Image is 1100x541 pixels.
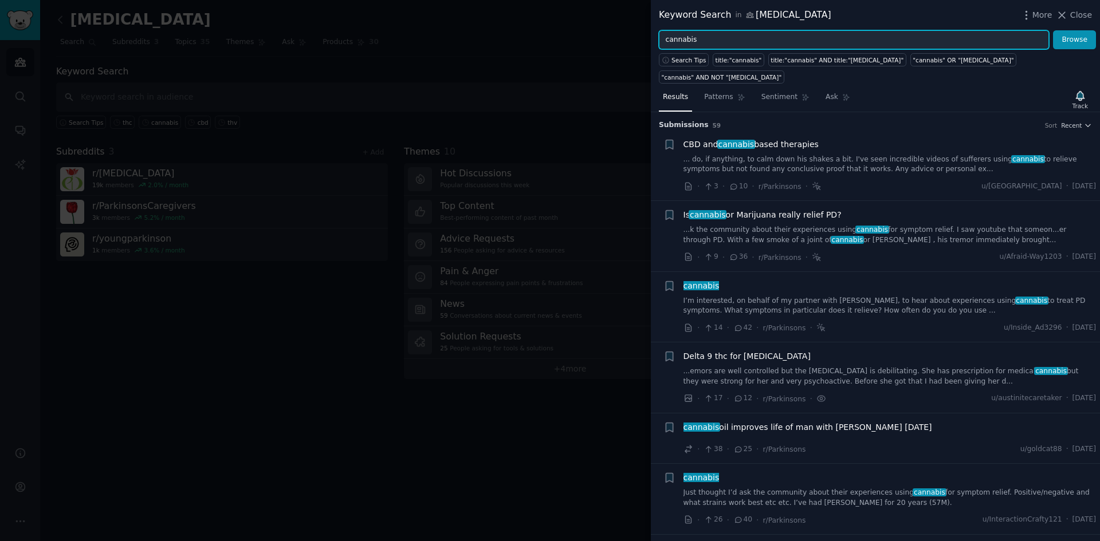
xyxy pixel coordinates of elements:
span: cannabis [1011,155,1044,163]
a: Patterns [700,88,749,112]
a: ... do, if anything, to calm down his shakes a bit. I've seen incredible videos of sufferers usin... [683,155,1097,175]
span: cannabis [1034,367,1067,375]
span: cannabis [682,473,720,482]
span: · [1066,515,1068,525]
span: r/Parkinsons [763,324,806,332]
a: Sentiment [757,88,814,112]
span: 26 [704,515,722,525]
a: Ask [822,88,854,112]
span: · [806,180,808,192]
span: r/Parkinsons [759,254,802,262]
span: · [806,251,808,263]
span: · [727,322,729,334]
span: · [756,514,759,526]
span: cannabis [1015,297,1048,305]
span: · [756,443,759,455]
span: cannabis [831,236,864,244]
button: Recent [1061,121,1092,129]
span: Close [1070,9,1092,21]
a: cannabis [683,472,720,484]
span: · [697,393,700,405]
span: cannabis [682,281,720,290]
button: Search Tips [659,53,709,66]
span: [DATE] [1072,181,1096,192]
a: title:"cannabis" AND title:"[MEDICAL_DATA]" [768,53,906,66]
span: · [722,251,725,263]
a: cannabisoil improves life of man with [PERSON_NAME] [DATE] [683,421,932,433]
span: cannabis [689,210,726,219]
span: · [697,514,700,526]
span: [DATE] [1072,393,1096,404]
span: · [1066,393,1068,404]
a: Delta 9 thc for [MEDICAL_DATA] [683,350,811,362]
span: · [1066,323,1068,333]
span: r/Parkinsons [759,183,802,191]
span: Patterns [704,92,733,102]
span: · [810,393,812,405]
div: Track [1072,102,1088,110]
span: · [727,443,729,455]
span: u/Afraid-Way1203 [1000,252,1062,262]
span: 14 [704,323,722,333]
span: cannabis [855,226,889,234]
span: · [697,322,700,334]
a: Just thought I’d ask the community about their experiences usingcannabisfor symptom relief. Posit... [683,488,1097,508]
button: Close [1056,9,1092,21]
span: [DATE] [1072,444,1096,455]
span: cannabis [682,422,720,432]
span: 59 [713,122,721,129]
input: Try a keyword related to your business [659,30,1049,50]
a: cannabis [683,280,720,292]
span: 42 [733,323,752,333]
span: 3 [704,181,718,192]
span: r/Parkinsons [763,395,806,403]
button: Track [1068,88,1092,112]
span: · [1066,252,1068,262]
span: Results [663,92,688,102]
span: u/goldcat88 [1020,444,1062,455]
span: · [697,443,700,455]
span: · [752,251,754,263]
span: · [727,514,729,526]
span: r/Parkinsons [763,445,806,453]
span: · [756,322,759,334]
span: 38 [704,444,722,455]
span: u/Inside_Ad3296 [1004,323,1062,333]
span: Search Tips [671,56,706,64]
a: ...k the community about their experiences usingcannabisfor symptom relief. I saw youtube that so... [683,225,1097,245]
a: Results [659,88,692,112]
a: CBD andcannabisbased therapies [683,139,819,151]
a: title:"cannabis" [713,53,764,66]
span: Is or Marijuana really relief PD? [683,209,842,221]
span: · [697,251,700,263]
a: "cannabis" OR "[MEDICAL_DATA]" [910,53,1016,66]
span: More [1032,9,1052,21]
span: · [1066,181,1068,192]
span: 17 [704,393,722,404]
a: Iscannabisor Marijuana really relief PD? [683,209,842,221]
span: 12 [733,393,752,404]
div: Keyword Search [MEDICAL_DATA] [659,8,831,22]
span: CBD and based therapies [683,139,819,151]
a: I’m interested, on behalf of my partner with [PERSON_NAME], to hear about experiences usingcannab... [683,296,1097,316]
span: 10 [729,181,748,192]
span: 9 [704,252,718,262]
span: oil improves life of man with [PERSON_NAME] [DATE] [683,421,932,433]
span: cannabis [717,140,755,149]
a: ...emors are well controlled but the [MEDICAL_DATA] is debilitating. She has prescription for med... [683,366,1097,386]
span: u/[GEOGRAPHIC_DATA] [981,181,1062,192]
button: More [1020,9,1052,21]
div: "cannabis" OR "[MEDICAL_DATA]" [913,56,1013,64]
span: · [697,180,700,192]
span: Sentiment [761,92,797,102]
span: · [810,322,812,334]
span: · [756,393,759,405]
div: title:"cannabis" AND title:"[MEDICAL_DATA]" [771,56,903,64]
button: Browse [1053,30,1096,50]
span: · [1066,444,1068,455]
div: "cannabis" AND NOT "[MEDICAL_DATA]" [662,73,782,81]
span: r/Parkinsons [763,516,806,524]
span: [DATE] [1072,515,1096,525]
span: u/InteractionCrafty121 [983,515,1062,525]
